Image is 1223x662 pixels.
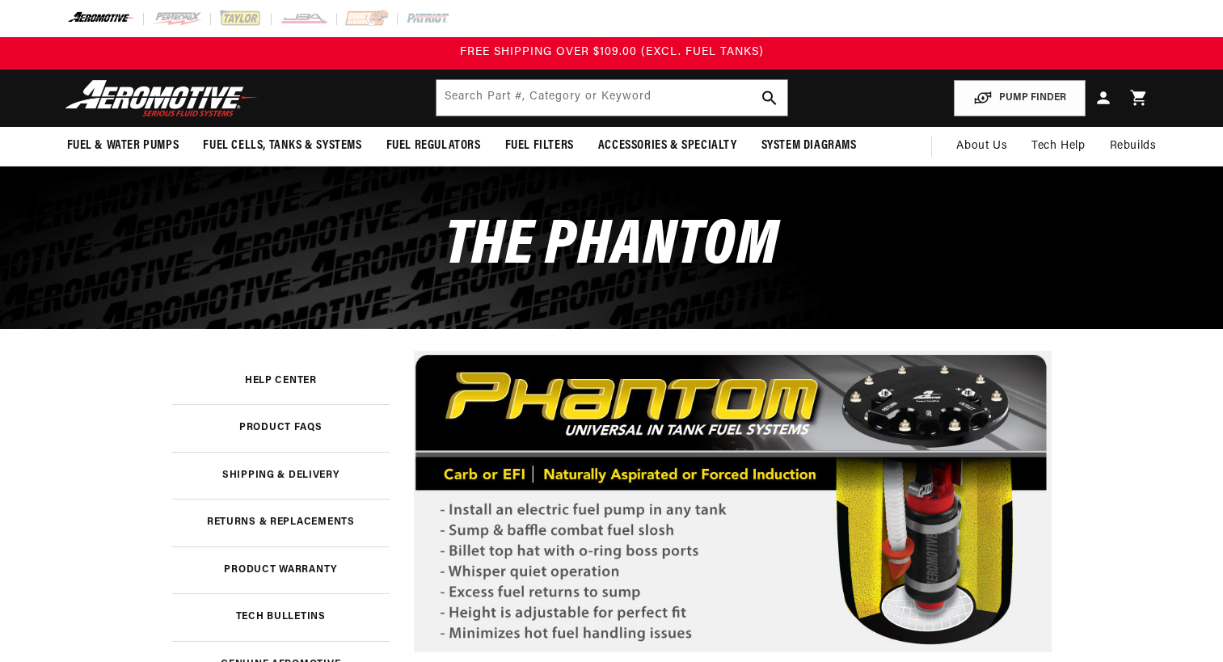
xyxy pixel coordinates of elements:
[1110,137,1157,155] span: Rebuilds
[224,566,337,575] h3: Product Warranty
[61,79,263,117] img: Aeromotive
[67,137,179,154] span: Fuel & Water Pumps
[172,499,390,546] a: Returns & Replacements
[245,377,317,386] h3: Help Center
[172,357,390,405] a: Help Center
[222,471,339,480] h3: Shipping & Delivery
[749,127,869,165] summary: System Diagrams
[954,80,1086,116] button: PUMP FINDER
[55,127,192,165] summary: Fuel & Water Pumps
[172,546,390,594] a: Product Warranty
[172,452,390,500] a: Shipping & Delivery
[445,215,779,279] span: The Phantom
[191,127,373,165] summary: Fuel Cells, Tanks & Systems
[1019,127,1097,166] summary: Tech Help
[172,404,390,452] a: Product FAQs
[944,127,1019,166] a: About Us
[236,613,326,622] h3: Tech Bulletins
[386,137,481,154] span: Fuel Regulators
[1031,137,1085,155] span: Tech Help
[239,424,323,432] h3: Product FAQs
[374,127,493,165] summary: Fuel Regulators
[752,80,787,116] button: search button
[1098,127,1169,166] summary: Rebuilds
[761,137,857,154] span: System Diagrams
[172,593,390,641] a: Tech Bulletins
[598,137,737,154] span: Accessories & Specialty
[203,137,361,154] span: Fuel Cells, Tanks & Systems
[207,518,355,527] h3: Returns & Replacements
[505,137,574,154] span: Fuel Filters
[586,127,749,165] summary: Accessories & Specialty
[956,140,1007,152] span: About Us
[436,80,787,116] input: Search by Part Number, Category or Keyword
[460,46,764,58] span: FREE SHIPPING OVER $109.00 (EXCL. FUEL TANKS)
[493,127,586,165] summary: Fuel Filters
